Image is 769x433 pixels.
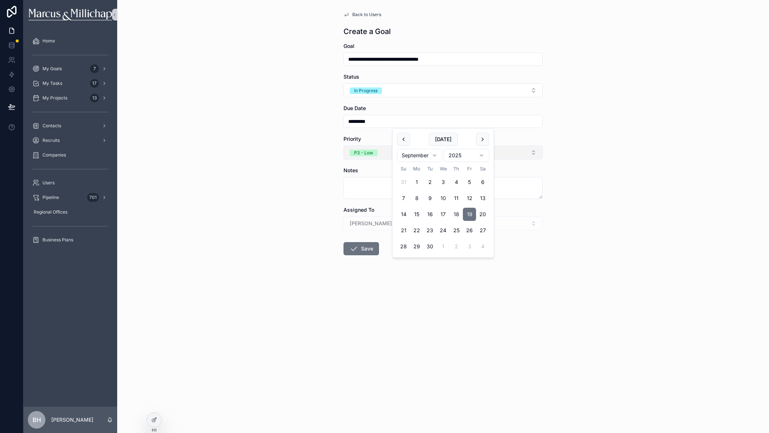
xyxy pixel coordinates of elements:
span: Priority [343,136,361,142]
button: Saturday, October 4th, 2025 [476,240,489,253]
span: BH [33,415,41,424]
button: Monday, September 15th, 2025 [410,208,423,221]
button: Tuesday, September 16th, 2025 [423,208,436,221]
button: Sunday, August 31st, 2025 [397,176,410,189]
button: Wednesday, September 3rd, 2025 [436,176,450,189]
span: Companies [42,152,66,158]
button: Tuesday, September 30th, 2025 [423,240,436,253]
span: My Tasks [42,80,62,86]
button: Friday, September 5th, 2025 [463,176,476,189]
span: Due Date [343,105,366,111]
a: My Tasks17 [28,77,113,90]
button: Select Button [343,146,543,159]
button: Tuesday, September 23rd, 2025 [423,224,436,237]
button: Wednesday, September 17th, 2025 [436,208,450,221]
button: Sunday, September 21st, 2025 [397,224,410,237]
button: Thursday, September 4th, 2025 [450,176,463,189]
span: Status [343,74,359,80]
a: Companies [28,148,113,162]
a: My Projects13 [28,91,113,105]
a: Home [28,34,113,48]
button: Thursday, September 25th, 2025 [450,224,463,237]
span: Business Plans [42,237,73,243]
button: Saturday, September 27th, 2025 [476,224,489,237]
button: Sunday, September 28th, 2025 [397,240,410,253]
span: Goal [343,43,354,49]
th: Friday [463,165,476,173]
div: scrollable content [23,29,117,256]
a: Pipeline701 [28,191,113,204]
span: Regional Offices [34,209,67,215]
button: Save [343,242,379,255]
th: Wednesday [436,165,450,173]
th: Tuesday [423,165,436,173]
a: Users [28,176,113,189]
div: 13 [90,94,99,102]
button: Monday, September 1st, 2025 [410,176,423,189]
span: My Goals [42,66,62,72]
span: Back to Users [352,12,381,18]
th: Monday [410,165,423,173]
button: Thursday, October 2nd, 2025 [450,240,463,253]
button: Friday, September 19th, 2025, selected [463,208,476,221]
a: Back to Users [343,12,381,18]
button: Saturday, September 6th, 2025 [476,176,489,189]
span: Assigned To [343,207,374,213]
button: Monday, September 29th, 2025 [410,240,423,253]
span: Notes [343,167,358,173]
button: Thursday, September 11th, 2025 [450,192,463,205]
button: Tuesday, September 2nd, 2025 [423,176,436,189]
button: Thursday, September 18th, 2025 [450,208,463,221]
a: Regional Offices [28,206,113,219]
th: Saturday [476,165,489,173]
button: Monday, September 22nd, 2025 [410,224,423,237]
span: Pipeline [42,195,59,200]
div: 17 [90,79,99,88]
button: Select Button [343,83,543,97]
div: 7 [90,64,99,73]
button: Today, Wednesday, September 10th, 2025 [436,192,450,205]
button: Friday, September 26th, 2025 [463,224,476,237]
th: Sunday [397,165,410,173]
span: Recruits [42,138,60,143]
table: September 2025 [397,165,489,253]
div: 701 [87,193,99,202]
button: Friday, September 12th, 2025 [463,192,476,205]
span: My Projects [42,95,67,101]
button: Saturday, September 13th, 2025 [476,192,489,205]
a: My Goals7 [28,62,113,75]
a: Business Plans [28,233,113,246]
button: Friday, October 3rd, 2025 [463,240,476,253]
button: Saturday, September 20th, 2025 [476,208,489,221]
div: P3 - Low [354,150,373,156]
span: Contacts [42,123,61,129]
button: Sunday, September 7th, 2025 [397,192,410,205]
a: Recruits [28,134,113,147]
span: Home [42,38,55,44]
img: App logo [29,9,112,20]
span: Users [42,180,55,186]
button: Sunday, September 14th, 2025 [397,208,410,221]
h1: Create a Goal [343,26,391,37]
button: [DATE] [429,133,458,146]
button: Monday, September 8th, 2025 [410,192,423,205]
div: In Progress [354,87,378,94]
button: Wednesday, October 1st, 2025 [436,240,450,253]
th: Thursday [450,165,463,173]
button: Tuesday, September 9th, 2025 [423,192,436,205]
p: [PERSON_NAME] [51,416,93,423]
button: Wednesday, September 24th, 2025 [436,224,450,237]
a: Contacts [28,119,113,132]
